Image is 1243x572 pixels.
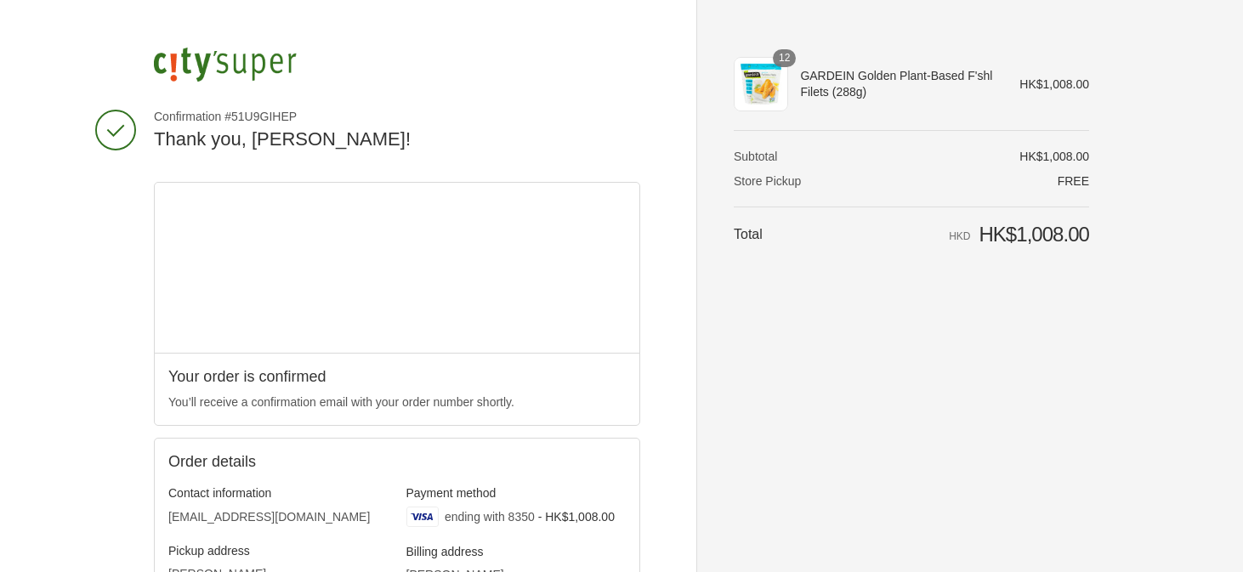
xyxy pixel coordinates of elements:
[168,510,370,524] bdo: [EMAIL_ADDRESS][DOMAIN_NAME]
[734,174,801,188] span: Store Pickup
[734,149,840,164] th: Subtotal
[734,57,788,111] img: GARDEIN Golden Plant-Based F'shl Filets (288g)
[800,68,996,99] span: GARDEIN Golden Plant-Based F'shl Filets (288g)
[154,127,640,152] h2: Thank you, [PERSON_NAME]!
[445,510,535,524] span: ending with 8350
[979,223,1089,246] span: HK$1,008.00
[168,485,389,501] h3: Contact information
[168,452,626,472] h2: Order details
[155,183,640,353] iframe: Google map displaying pin point of shipping address: Tsim Sha Tsui, Kowloon
[155,183,639,353] div: Google map displaying pin point of shipping address: Tsim Sha Tsui, Kowloon
[154,109,640,124] span: Confirmation #51U9GIHEP
[949,230,970,242] span: HKD
[154,48,297,82] img: city'super E-Shop
[406,544,627,559] h3: Billing address
[538,510,615,524] span: - HK$1,008.00
[168,394,626,411] p: You’ll receive a confirmation email with your order number shortly.
[1019,77,1089,91] span: HK$1,008.00
[773,49,796,67] span: 12
[1058,174,1089,188] span: Free
[406,485,627,501] h3: Payment method
[168,543,389,558] h3: Pickup address
[734,227,763,241] span: Total
[1019,150,1089,163] span: HK$1,008.00
[168,367,626,387] h2: Your order is confirmed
